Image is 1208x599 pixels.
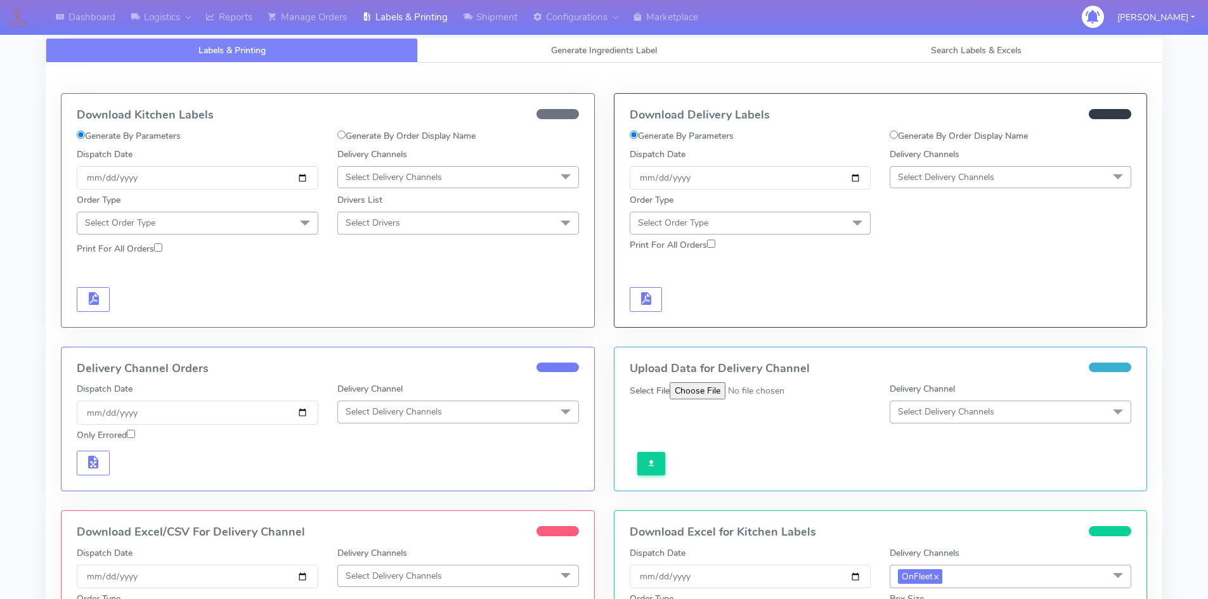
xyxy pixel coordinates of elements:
[630,384,670,397] label: Select File
[198,44,266,56] span: Labels & Printing
[890,131,898,139] input: Generate By Order Display Name
[890,129,1028,143] label: Generate By Order Display Name
[77,148,133,161] label: Dispatch Date
[77,193,120,207] label: Order Type
[337,546,407,560] label: Delivery Channels
[337,148,407,161] label: Delivery Channels
[77,242,162,255] label: Print For All Orders
[707,240,715,248] input: Print For All Orders
[346,217,400,229] span: Select Drivers
[551,44,657,56] span: Generate Ingredients Label
[154,243,162,252] input: Print For All Orders
[77,129,181,143] label: Generate By Parameters
[630,526,1132,539] h4: Download Excel for Kitchen Labels
[890,382,955,396] label: Delivery Channel
[77,109,579,122] h4: Download Kitchen Labels
[630,129,734,143] label: Generate By Parameters
[77,363,579,375] h4: Delivery Channel Orders
[898,569,942,584] span: OnFleet
[933,569,938,583] a: x
[898,406,994,418] span: Select Delivery Channels
[931,44,1022,56] span: Search Labels & Excels
[346,406,442,418] span: Select Delivery Channels
[898,171,994,183] span: Select Delivery Channels
[85,217,155,229] span: Select Order Type
[630,193,673,207] label: Order Type
[127,430,135,438] input: Only Errored
[638,217,708,229] span: Select Order Type
[630,363,1132,375] h4: Upload Data for Delivery Channel
[346,171,442,183] span: Select Delivery Channels
[77,428,135,442] label: Only Errored
[77,546,133,560] label: Dispatch Date
[630,546,685,560] label: Dispatch Date
[630,238,715,252] label: Print For All Orders
[77,131,85,139] input: Generate By Parameters
[890,148,959,161] label: Delivery Channels
[630,148,685,161] label: Dispatch Date
[337,193,382,207] label: Drivers List
[46,38,1162,63] ul: Tabs
[1108,4,1204,30] button: [PERSON_NAME]
[630,131,638,139] input: Generate By Parameters
[77,526,579,539] h4: Download Excel/CSV For Delivery Channel
[337,382,403,396] label: Delivery Channel
[77,382,133,396] label: Dispatch Date
[337,129,476,143] label: Generate By Order Display Name
[630,109,1132,122] h4: Download Delivery Labels
[346,570,442,582] span: Select Delivery Channels
[337,131,346,139] input: Generate By Order Display Name
[890,546,959,560] label: Delivery Channels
